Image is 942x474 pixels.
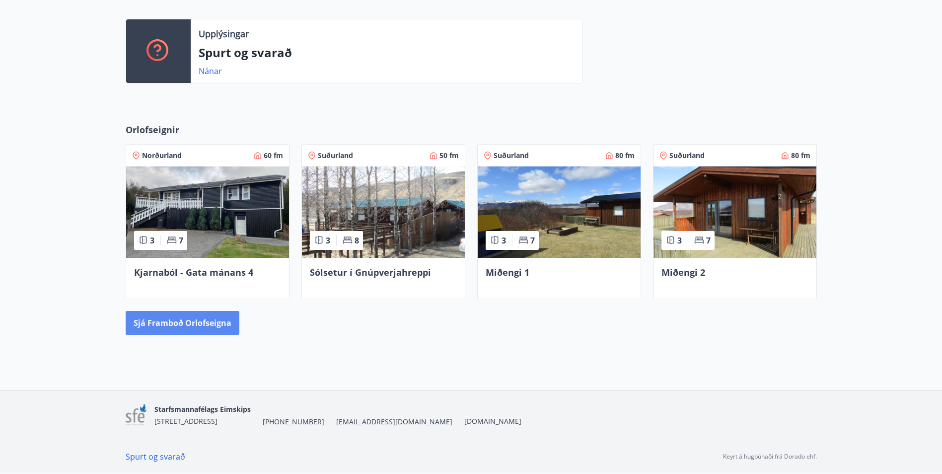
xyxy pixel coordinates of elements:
p: Spurt og svarað [199,44,574,61]
span: Suðurland [494,151,529,160]
span: Suðurland [669,151,705,160]
p: Keyrt á hugbúnaði frá Dorado ehf. [723,452,817,461]
span: Kjarnaból - Gata mánans 4 [134,266,253,278]
span: 80 fm [791,151,810,160]
span: Starfsmannafélags Eimskips [154,404,251,414]
span: 7 [530,235,535,246]
span: [STREET_ADDRESS] [154,416,217,426]
span: Suðurland [318,151,353,160]
img: Paella dish [653,166,816,258]
img: Paella dish [302,166,465,258]
span: 7 [706,235,711,246]
button: Sjá framboð orlofseigna [126,311,239,335]
span: 3 [150,235,154,246]
span: [EMAIL_ADDRESS][DOMAIN_NAME] [336,417,452,427]
span: Miðengi 1 [486,266,529,278]
img: Paella dish [478,166,641,258]
img: Paella dish [126,166,289,258]
p: Upplýsingar [199,27,249,40]
a: Spurt og svarað [126,451,185,462]
span: 3 [326,235,330,246]
span: 8 [355,235,359,246]
a: Nánar [199,66,222,77]
span: 50 fm [439,151,459,160]
span: 3 [502,235,506,246]
span: 60 fm [264,151,283,160]
span: 3 [677,235,682,246]
span: Miðengi 2 [661,266,705,278]
span: Orlofseignir [126,123,179,136]
span: Norðurland [142,151,182,160]
img: 7sa1LslLnpN6OqSLT7MqncsxYNiZGdZT4Qcjshc2.png [126,404,147,426]
span: 80 fm [615,151,635,160]
span: 7 [179,235,183,246]
span: [PHONE_NUMBER] [263,417,324,427]
span: Sólsetur í Gnúpverjahreppi [310,266,431,278]
a: [DOMAIN_NAME] [464,416,521,426]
